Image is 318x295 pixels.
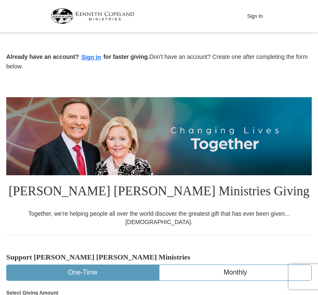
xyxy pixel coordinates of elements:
p: Don't have an account? Create one after completing the form below. [6,53,312,71]
h5: Support [PERSON_NAME] [PERSON_NAME] Ministries [6,253,312,262]
h1: [PERSON_NAME] [PERSON_NAME] Ministries Giving [6,175,312,209]
div: Together, we're helping people all over the world discover the greatest gift that has ever been g... [6,209,312,226]
button: Sign In [242,10,267,23]
button: One-Time [7,265,159,280]
img: kcm-header-logo.svg [51,8,134,24]
strong: Already have an account? for faster giving. [6,53,149,60]
button: Sign in [79,53,104,62]
button: Monthly [159,265,311,280]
